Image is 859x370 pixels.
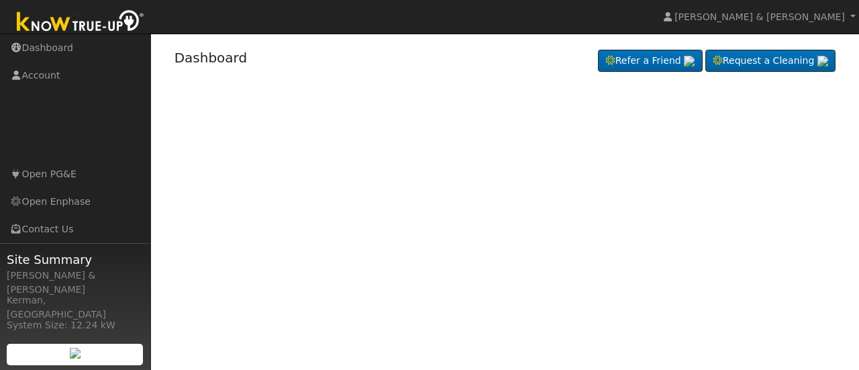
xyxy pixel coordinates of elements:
[7,318,144,332] div: System Size: 12.24 kW
[598,50,703,73] a: Refer a Friend
[674,11,845,22] span: [PERSON_NAME] & [PERSON_NAME]
[705,50,836,73] a: Request a Cleaning
[684,56,695,66] img: retrieve
[7,293,144,322] div: Kerman, [GEOGRAPHIC_DATA]
[817,56,828,66] img: retrieve
[10,7,151,38] img: Know True-Up
[7,269,144,297] div: [PERSON_NAME] & [PERSON_NAME]
[174,50,248,66] a: Dashboard
[7,250,144,269] span: Site Summary
[70,348,81,359] img: retrieve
